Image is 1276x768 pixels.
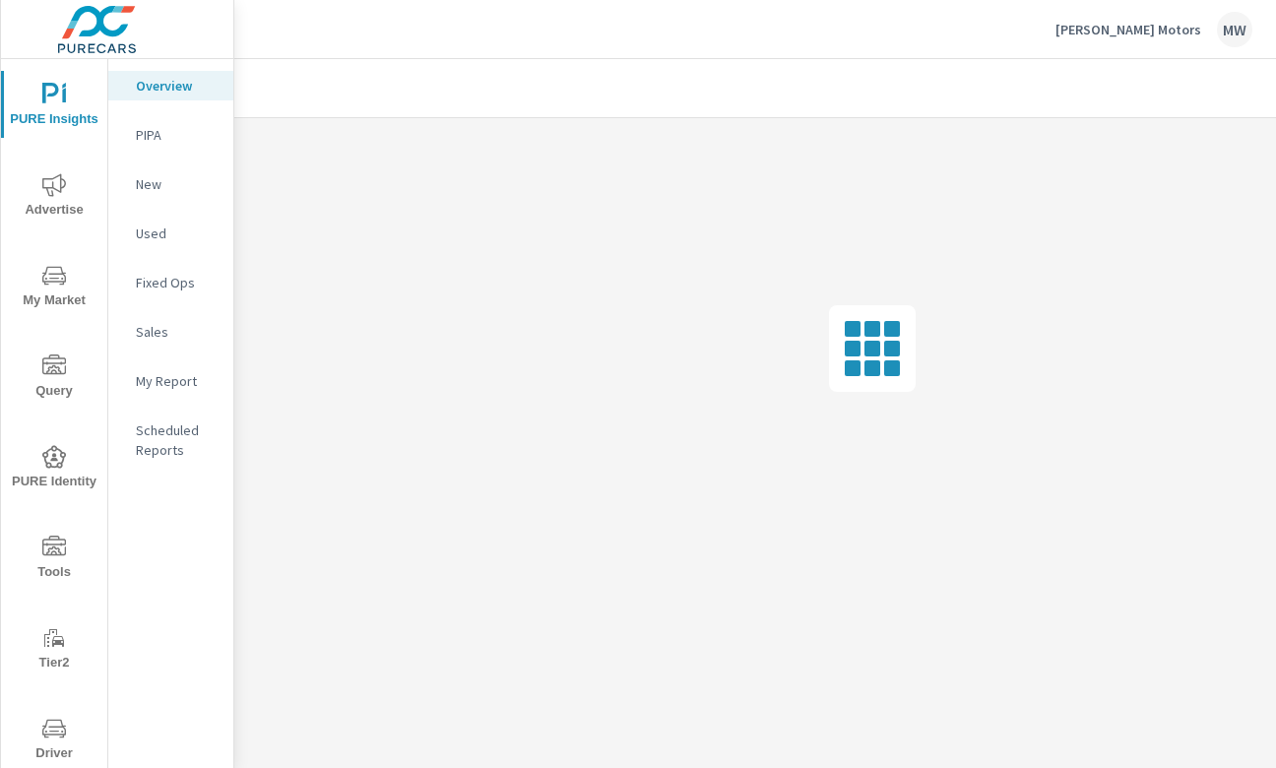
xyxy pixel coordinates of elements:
[7,173,101,222] span: Advertise
[7,264,101,312] span: My Market
[136,371,218,391] p: My Report
[108,71,233,100] div: Overview
[136,76,218,96] p: Overview
[108,169,233,199] div: New
[1217,12,1252,47] div: MW
[108,120,233,150] div: PIPA
[7,536,101,584] span: Tools
[136,125,218,145] p: PIPA
[108,219,233,248] div: Used
[7,626,101,674] span: Tier2
[136,224,218,243] p: Used
[7,83,101,131] span: PURE Insights
[108,366,233,396] div: My Report
[7,717,101,765] span: Driver
[136,174,218,194] p: New
[108,268,233,297] div: Fixed Ops
[136,273,218,292] p: Fixed Ops
[108,317,233,347] div: Sales
[7,445,101,493] span: PURE Identity
[136,420,218,460] p: Scheduled Reports
[108,416,233,465] div: Scheduled Reports
[136,322,218,342] p: Sales
[1055,21,1201,38] p: [PERSON_NAME] Motors
[7,354,101,403] span: Query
